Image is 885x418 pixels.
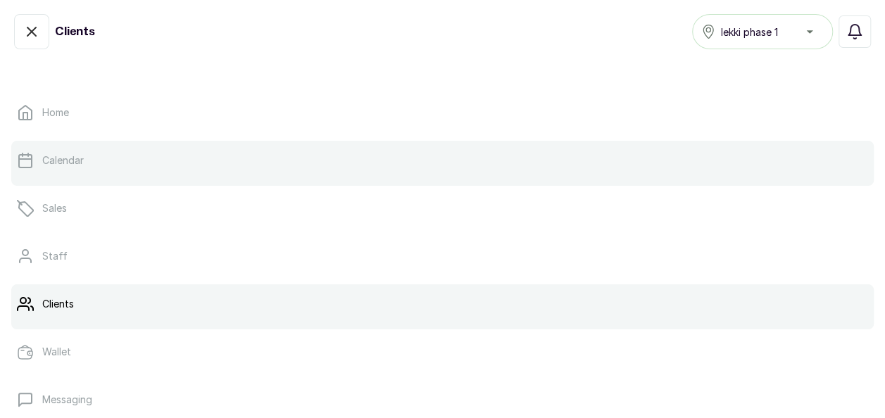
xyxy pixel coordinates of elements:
p: Messaging [42,393,92,407]
a: Sales [11,189,874,228]
h1: Clients [55,23,95,40]
span: lekki phase 1 [721,25,778,39]
p: Home [42,106,69,120]
p: Wallet [42,345,71,359]
a: Wallet [11,332,874,372]
a: Calendar [11,141,874,180]
p: Sales [42,201,67,215]
a: Clients [11,284,874,324]
a: Home [11,93,874,132]
p: Staff [42,249,68,263]
a: Staff [11,236,874,276]
p: Clients [42,297,74,311]
button: lekki phase 1 [692,14,833,49]
p: Calendar [42,153,84,167]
